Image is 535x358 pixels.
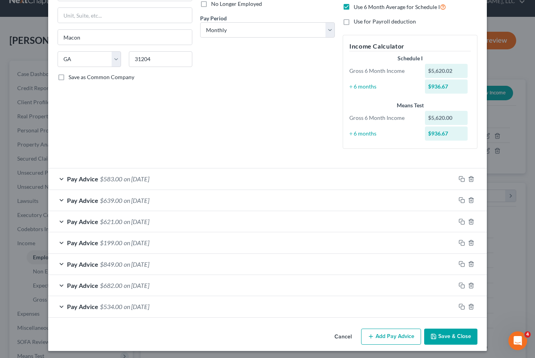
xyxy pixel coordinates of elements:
span: Pay Advice [67,239,98,246]
span: on [DATE] [124,260,149,268]
span: on [DATE] [124,218,149,225]
button: Add Pay Advice [361,329,421,345]
input: Unit, Suite, etc... [58,8,192,23]
span: on [DATE] [124,197,149,204]
span: on [DATE] [124,175,149,183]
div: Schedule I [349,54,471,62]
span: Pay Period [200,15,227,22]
div: Gross 6 Month Income [345,67,421,75]
span: Use 6 Month Average for Schedule I [354,4,440,10]
iframe: Intercom live chat [508,331,527,350]
div: ÷ 6 months [345,130,421,137]
span: Pay Advice [67,260,98,268]
span: Save as Common Company [69,74,134,80]
button: Save & Close [424,329,477,345]
span: Pay Advice [67,218,98,225]
span: $682.00 [100,282,122,289]
span: on [DATE] [124,282,149,289]
div: $5,620.00 [425,111,468,125]
div: $936.67 [425,80,468,94]
span: $621.00 [100,218,122,225]
div: Means Test [349,101,471,109]
input: Enter city... [58,30,192,45]
span: Use for Payroll deduction [354,18,416,25]
span: $583.00 [100,175,122,183]
span: $639.00 [100,197,122,204]
span: $849.00 [100,260,122,268]
span: on [DATE] [124,239,149,246]
input: Enter zip... [129,51,192,67]
span: Pay Advice [67,303,98,310]
span: $199.00 [100,239,122,246]
span: on [DATE] [124,303,149,310]
span: Pay Advice [67,282,98,289]
span: Pay Advice [67,197,98,204]
div: $5,620.02 [425,64,468,78]
span: 4 [524,331,531,338]
div: ÷ 6 months [345,83,421,90]
div: $936.67 [425,127,468,141]
button: Cancel [328,329,358,345]
span: Pay Advice [67,175,98,183]
span: $534.00 [100,303,122,310]
div: Gross 6 Month Income [345,114,421,122]
h5: Income Calculator [349,42,471,51]
span: No Longer Employed [211,0,262,7]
